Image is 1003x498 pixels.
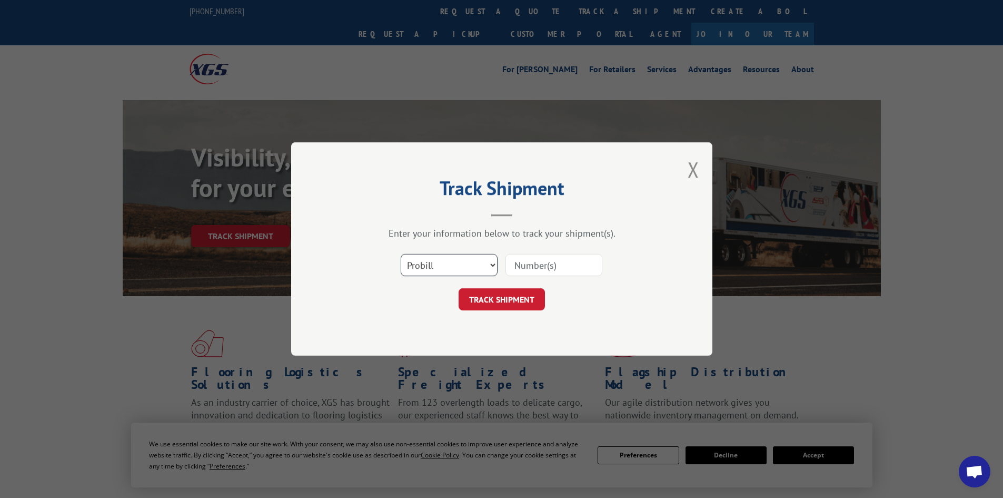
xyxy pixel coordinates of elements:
button: Close modal [688,155,699,183]
div: Open chat [959,456,990,487]
h2: Track Shipment [344,181,660,201]
button: TRACK SHIPMENT [459,288,545,310]
div: Enter your information below to track your shipment(s). [344,227,660,239]
input: Number(s) [505,254,602,276]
